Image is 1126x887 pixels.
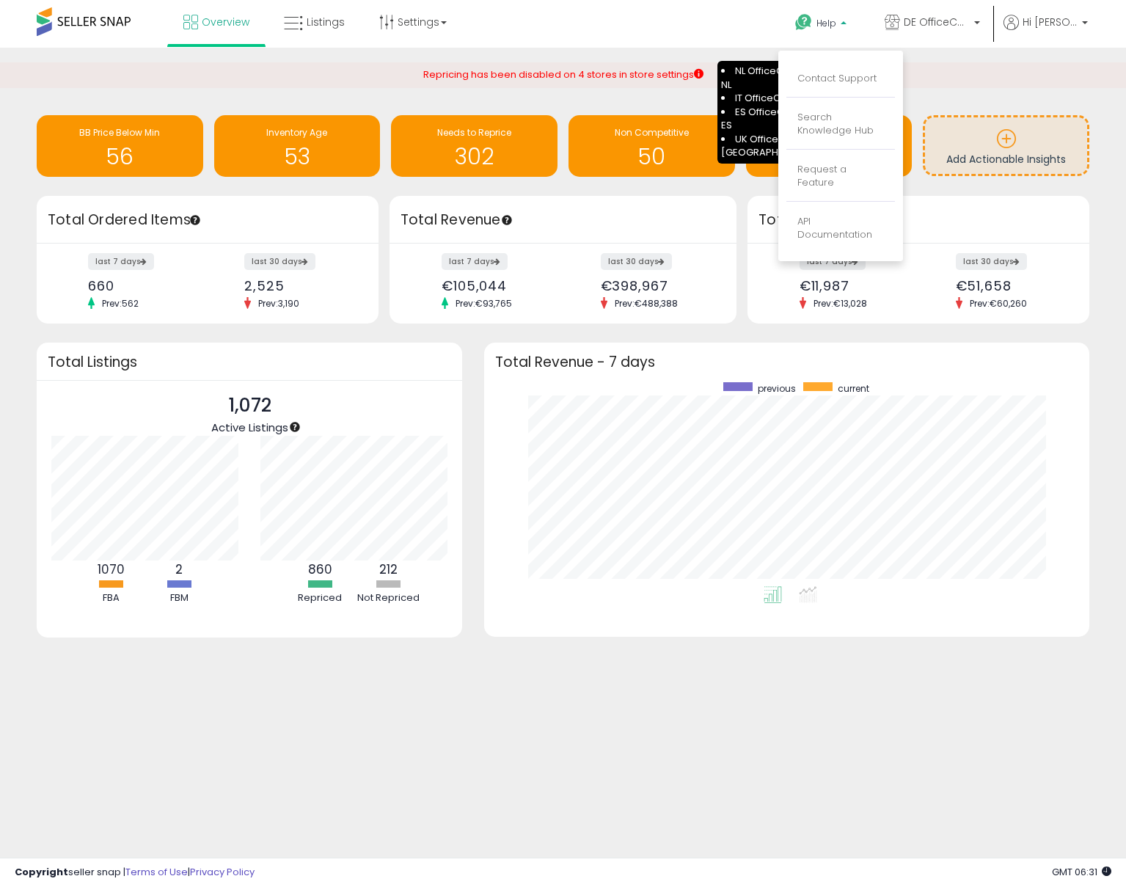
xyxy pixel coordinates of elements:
[956,278,1064,293] div: €51,658
[401,210,725,230] h3: Total Revenue
[1023,15,1078,29] span: Hi [PERSON_NAME]
[721,92,854,106] li: IT OfficeCom Solutions IT
[946,152,1066,167] span: Add Actionable Insights
[797,110,874,138] a: Search Knowledge Hub
[266,126,327,139] span: Inventory Age
[797,214,872,242] a: API Documentation
[956,253,1027,270] label: last 30 days
[721,133,854,160] li: UK OfficeCom Solutions [GEOGRAPHIC_DATA]
[391,115,557,177] a: Needs to Reprice 302
[308,561,332,578] b: 860
[37,115,203,177] a: BB Price Below Min 56
[202,15,249,29] span: Overview
[146,591,212,605] div: FBM
[797,162,847,190] a: Request a Feature
[175,561,183,578] b: 2
[607,297,685,310] span: Prev: €488,388
[48,357,451,368] h3: Total Listings
[800,278,907,293] div: €11,987
[307,15,345,29] span: Listings
[88,253,154,270] label: last 7 days
[244,278,352,293] div: 2,525
[816,17,836,29] span: Help
[721,106,854,133] li: ES OfficeCom Solutions ES
[758,382,796,395] span: previous
[88,278,196,293] div: 660
[189,213,202,227] div: Tooltip anchor
[288,420,301,434] div: Tooltip anchor
[437,126,511,139] span: Needs to Reprice
[806,297,874,310] span: Prev: €13,028
[576,145,728,169] h1: 50
[211,420,288,435] span: Active Listings
[1003,15,1088,48] a: Hi [PERSON_NAME]
[251,297,307,310] span: Prev: 3,190
[601,278,712,293] div: €398,967
[442,278,552,293] div: €105,044
[398,145,550,169] h1: 302
[244,253,315,270] label: last 30 days
[783,2,861,48] a: Help
[44,145,196,169] h1: 56
[495,357,1078,368] h3: Total Revenue - 7 days
[962,297,1034,310] span: Prev: €60,260
[797,71,877,85] a: Contact Support
[222,145,373,169] h1: 53
[379,561,398,578] b: 212
[569,115,735,177] a: Non Competitive 50
[838,382,869,395] span: current
[615,126,689,139] span: Non Competitive
[79,126,160,139] span: BB Price Below Min
[601,253,672,270] label: last 30 days
[98,561,125,578] b: 1070
[800,253,866,270] label: last 7 days
[214,115,381,177] a: Inventory Age 53
[423,68,703,82] div: Repricing has been disabled on 4 stores in store settings
[904,15,970,29] span: DE OfficeCom Solutions DE
[721,65,854,92] li: NL OfficeCom Solutions NL
[442,253,508,270] label: last 7 days
[925,117,1087,174] a: Add Actionable Insights
[287,591,353,605] div: Repriced
[48,210,368,230] h3: Total Ordered Items
[500,213,513,227] div: Tooltip anchor
[355,591,421,605] div: Not Repriced
[95,297,146,310] span: Prev: 562
[758,210,1078,230] h3: Total Profit
[78,591,144,605] div: FBA
[794,13,813,32] i: Get Help
[211,392,288,420] p: 1,072
[448,297,519,310] span: Prev: €93,765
